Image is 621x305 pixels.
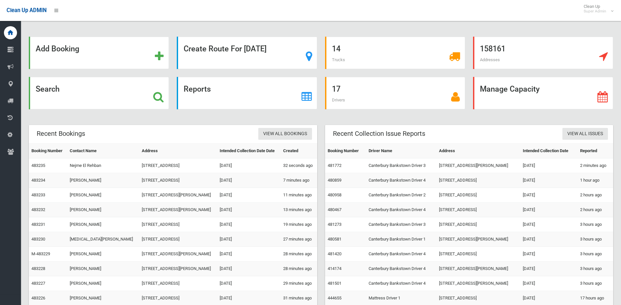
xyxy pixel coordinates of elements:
[577,247,613,261] td: 3 hours ago
[473,77,613,109] a: Manage Capacity
[325,127,433,140] header: Recent Collection Issue Reports
[177,37,317,69] a: Create Route For [DATE]
[332,57,345,62] span: Trucks
[520,217,577,232] td: [DATE]
[31,296,45,300] a: 483226
[67,261,139,276] td: [PERSON_NAME]
[520,173,577,188] td: [DATE]
[281,276,317,291] td: 29 minutes ago
[436,188,521,203] td: [STREET_ADDRESS]
[184,44,266,53] strong: Create Route For [DATE]
[520,203,577,217] td: [DATE]
[436,144,521,158] th: Address
[366,232,436,247] td: Canterbury Bankstown Driver 1
[217,247,281,261] td: [DATE]
[217,144,281,158] th: Intended Collection Date Date
[139,144,217,158] th: Address
[473,37,613,69] a: 158161 Addresses
[328,222,341,227] a: 481273
[520,247,577,261] td: [DATE]
[366,173,436,188] td: Canterbury Bankstown Driver 4
[67,203,139,217] td: [PERSON_NAME]
[577,217,613,232] td: 3 hours ago
[217,261,281,276] td: [DATE]
[520,261,577,276] td: [DATE]
[480,44,505,53] strong: 158161
[217,188,281,203] td: [DATE]
[332,84,340,94] strong: 17
[217,276,281,291] td: [DATE]
[217,217,281,232] td: [DATE]
[577,173,613,188] td: 1 hour ago
[67,144,139,158] th: Contact Name
[577,188,613,203] td: 2 hours ago
[325,144,366,158] th: Booking Number
[328,192,341,197] a: 480958
[366,188,436,203] td: Canterbury Bankstown Driver 2
[67,232,139,247] td: [MEDICAL_DATA][PERSON_NAME]
[217,158,281,173] td: [DATE]
[67,158,139,173] td: Nejme El Rehban
[436,173,521,188] td: [STREET_ADDRESS]
[281,188,317,203] td: 11 minutes ago
[67,217,139,232] td: [PERSON_NAME]
[177,77,317,109] a: Reports
[67,276,139,291] td: [PERSON_NAME]
[328,163,341,168] a: 481772
[328,237,341,242] a: 480581
[562,128,608,140] a: View All Issues
[332,98,345,102] span: Drivers
[281,261,317,276] td: 28 minutes ago
[281,173,317,188] td: 7 minutes ago
[325,37,465,69] a: 14 Trucks
[31,251,50,256] a: M-483229
[31,237,45,242] a: 483230
[67,173,139,188] td: [PERSON_NAME]
[328,296,341,300] a: 444655
[31,163,45,168] a: 483235
[577,144,613,158] th: Reported
[67,188,139,203] td: [PERSON_NAME]
[217,203,281,217] td: [DATE]
[577,261,613,276] td: 3 hours ago
[217,173,281,188] td: [DATE]
[29,144,67,158] th: Booking Number
[577,232,613,247] td: 3 hours ago
[328,281,341,286] a: 481501
[328,207,341,212] a: 480467
[31,222,45,227] a: 483231
[366,261,436,276] td: Canterbury Bankstown Driver 4
[7,7,46,13] span: Clean Up ADMIN
[29,127,93,140] header: Recent Bookings
[332,44,340,53] strong: 14
[29,77,169,109] a: Search
[325,77,465,109] a: 17 Drivers
[436,217,521,232] td: [STREET_ADDRESS]
[184,84,211,94] strong: Reports
[480,57,500,62] span: Addresses
[31,192,45,197] a: 483233
[31,178,45,183] a: 483234
[139,247,217,261] td: [STREET_ADDRESS][PERSON_NAME]
[258,128,312,140] a: View All Bookings
[520,276,577,291] td: [DATE]
[436,247,521,261] td: [STREET_ADDRESS]
[577,158,613,173] td: 2 minutes ago
[31,266,45,271] a: 483228
[139,276,217,291] td: [STREET_ADDRESS]
[36,84,60,94] strong: Search
[520,158,577,173] td: [DATE]
[577,203,613,217] td: 2 hours ago
[281,158,317,173] td: 32 seconds ago
[366,276,436,291] td: Canterbury Bankstown Driver 4
[436,203,521,217] td: [STREET_ADDRESS]
[217,232,281,247] td: [DATE]
[366,158,436,173] td: Canterbury Bankstown Driver 3
[584,9,606,14] small: Super Admin
[366,203,436,217] td: Canterbury Bankstown Driver 4
[580,4,613,14] span: Clean Up
[520,144,577,158] th: Intended Collection Date
[436,232,521,247] td: [STREET_ADDRESS][PERSON_NAME]
[31,281,45,286] a: 483227
[328,178,341,183] a: 480859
